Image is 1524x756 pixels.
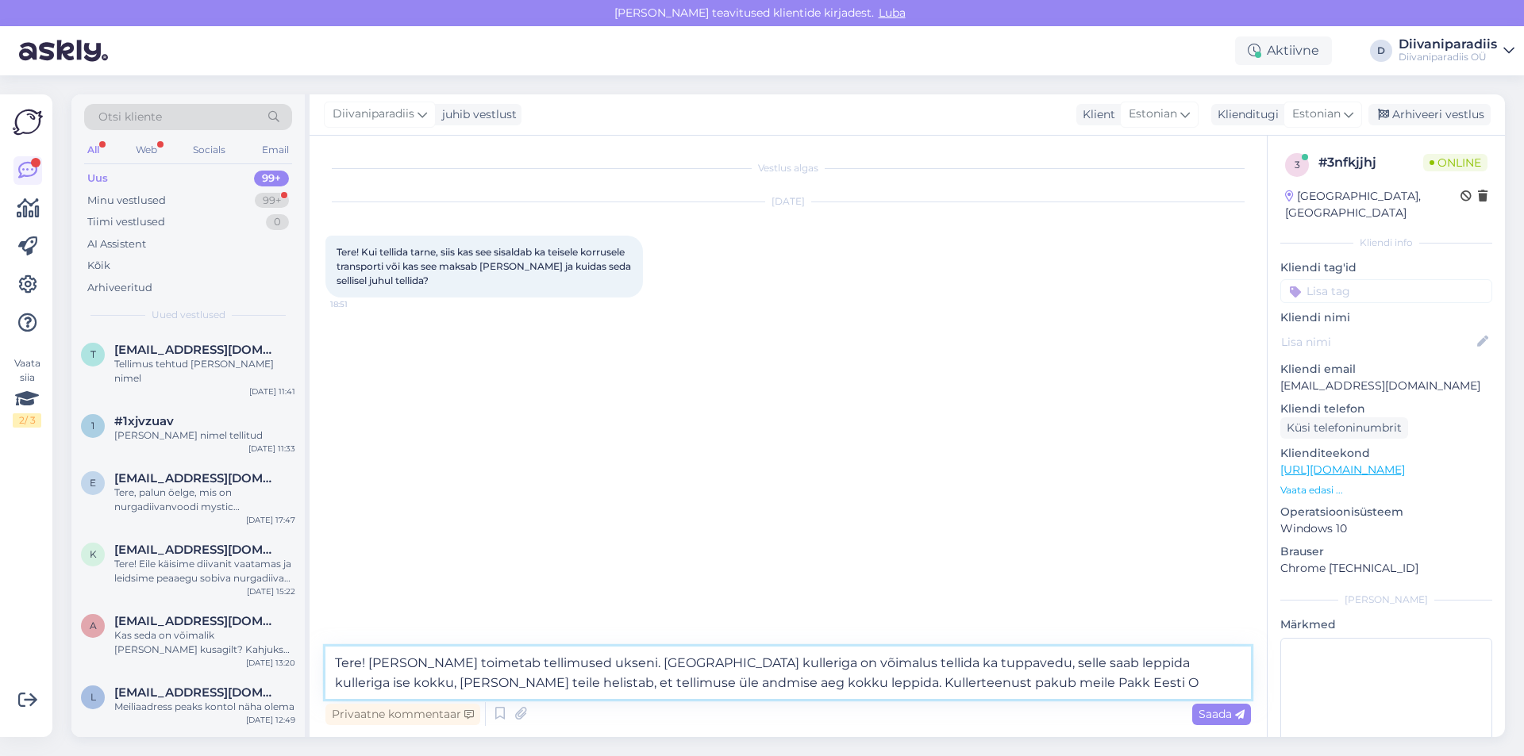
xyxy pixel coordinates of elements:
[114,471,279,485] span: eret.k77@gmail.com
[1235,36,1332,65] div: Aktiivne
[325,161,1251,175] div: Vestlus algas
[1399,38,1497,51] div: Diivaniparadiis
[1280,520,1492,537] p: Windows 10
[325,647,1251,699] textarea: Tere! [PERSON_NAME] toimetab tellimused ukseni. [GEOGRAPHIC_DATA] kulleriga on võimalus tellida k...
[874,6,910,20] span: Luba
[248,443,295,455] div: [DATE] 11:33
[13,413,41,428] div: 2 / 3
[90,548,97,560] span: k
[90,620,97,631] span: a
[87,193,166,209] div: Minu vestlused
[90,691,96,703] span: l
[333,106,414,123] span: Diivaniparadiis
[114,428,295,443] div: [PERSON_NAME] nimel tellitud
[1211,106,1279,123] div: Klienditugi
[246,514,295,526] div: [DATE] 17:47
[246,657,295,669] div: [DATE] 13:20
[1280,259,1492,276] p: Kliendi tag'id
[114,543,279,557] span: katrine.m07@gmail.com
[1280,504,1492,520] p: Operatsioonisüsteem
[114,614,279,628] span: aimi.andla@gmail.com
[114,414,174,428] span: #1xjvzuav
[254,171,289,186] div: 99+
[1285,188,1460,221] div: [GEOGRAPHIC_DATA], [GEOGRAPHIC_DATA]
[152,308,225,322] span: Uued vestlused
[1280,616,1492,633] p: Märkmed
[1280,401,1492,417] p: Kliendi telefon
[1370,40,1392,62] div: D
[1292,106,1341,123] span: Estonian
[114,628,295,657] div: Kas seda on võimalik [PERSON_NAME] kusagilt? Kahjuks ostetud pakendites [PERSON_NAME] ole. Kauplu...
[1399,38,1514,63] a: DiivaniparadiisDiivaniparadiis OÜ
[87,171,108,186] div: Uus
[1280,361,1492,378] p: Kliendi email
[259,140,292,160] div: Email
[98,109,162,125] span: Otsi kliente
[87,258,110,274] div: Kõik
[90,348,96,360] span: t
[1280,560,1492,577] p: Chrome [TECHNICAL_ID]
[247,585,295,597] div: [DATE] 15:22
[1280,543,1492,560] p: Brauser
[84,140,102,160] div: All
[255,193,289,209] div: 99+
[114,357,295,386] div: Tellimus tehtud [PERSON_NAME] nimel
[1280,378,1492,394] p: [EMAIL_ADDRESS][DOMAIN_NAME]
[266,214,289,230] div: 0
[1129,106,1177,123] span: Estonian
[114,557,295,585] div: Tere! Eile käisime diivanit vaatamas ja leidsime peaaegu sobiva nurgadiivani PRESENT loodusvalges...
[1280,236,1492,250] div: Kliendi info
[1280,462,1405,477] a: [URL][DOMAIN_NAME]
[1423,154,1487,171] span: Online
[1281,333,1474,351] input: Lisa nimi
[1280,593,1492,607] div: [PERSON_NAME]
[114,343,279,357] span: terjevilms@hotmail.com
[1076,106,1115,123] div: Klient
[114,700,295,714] div: Meiliaadress peaks kontol näha olema
[246,714,295,726] div: [DATE] 12:49
[1280,445,1492,462] p: Klienditeekond
[1280,309,1492,326] p: Kliendi nimi
[13,356,41,428] div: Vaata siia
[91,420,94,432] span: 1
[1295,159,1300,171] span: 3
[1318,153,1423,172] div: # 3nfkjjhj
[133,140,160,160] div: Web
[1368,104,1491,125] div: Arhiveeri vestlus
[330,298,390,310] span: 18:51
[1280,279,1492,303] input: Lisa tag
[114,485,295,514] div: Tere, palun öelge, mis on nurgadiivanvoodi mystic (396DVOMISTICNNEVE83) kanga vastupidavuse näita...
[1280,417,1408,439] div: Küsi telefoninumbrit
[325,194,1251,209] div: [DATE]
[1280,483,1492,497] p: Vaata edasi ...
[1399,51,1497,63] div: Diivaniparadiis OÜ
[13,107,43,137] img: Askly Logo
[190,140,229,160] div: Socials
[249,386,295,397] div: [DATE] 11:41
[1199,707,1245,721] span: Saada
[87,214,165,230] div: Tiimi vestlused
[114,685,279,700] span: leiliulle@gmail.com
[337,246,633,286] span: Tere! Kui tellida tarne, siis kas see sisaldab ka teisele korrusele transporti või kas see maksab...
[436,106,517,123] div: juhib vestlust
[87,236,146,252] div: AI Assistent
[325,704,480,725] div: Privaatne kommentaar
[90,477,96,489] span: e
[87,280,152,296] div: Arhiveeritud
